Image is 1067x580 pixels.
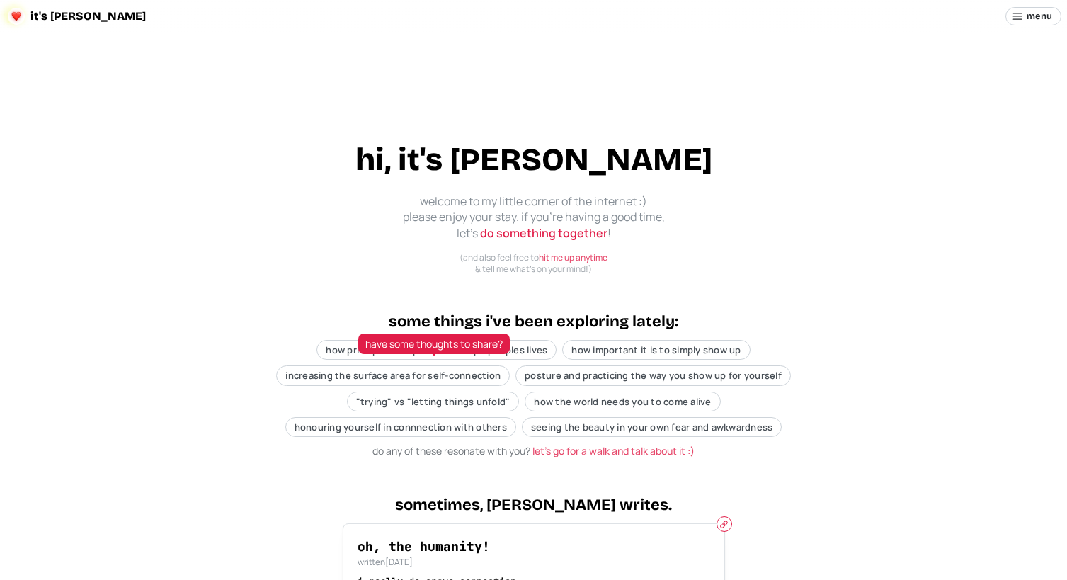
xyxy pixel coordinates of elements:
[358,557,710,569] p: written
[389,311,678,333] h2: some things i've been exploring lately:
[385,556,413,568] time: [DATE]
[356,395,510,408] span: "trying" vs "letting things unfold"
[395,494,672,516] h2: sometimes, [PERSON_NAME] writes.
[6,6,154,27] a: it's [PERSON_NAME]
[460,252,607,274] p: (and also feel free to & tell me what's on your mind!)
[531,421,773,433] span: seeing the beauty in your own fear and awkwardness
[30,11,146,22] span: it's [PERSON_NAME]
[539,252,607,264] button: hit me up anytime
[392,193,675,241] p: welcome to my little corner of the internet :) please enjoy your stay. if you're having a good ti...
[480,225,607,241] a: do something together
[285,369,501,382] span: increasing the surface area for self-connection
[358,538,710,555] h3: oh, the humanity!
[534,395,711,408] span: how the world needs you to come alive
[571,343,741,356] span: how important it is to simply show up
[1027,8,1052,25] span: menu
[372,444,695,458] p: do any of these resonate with you?
[355,138,712,182] h1: hi, it's [PERSON_NAME]
[8,8,25,25] img: logo-circle-Chuufevo.png
[295,421,507,433] span: honouring yourself in connnection with others
[525,369,782,382] span: posture and practicing the way you show up for yourself
[326,343,547,356] span: how principles and practices shape peoples lives
[532,444,695,457] a: let's go for a walk and talk about it :)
